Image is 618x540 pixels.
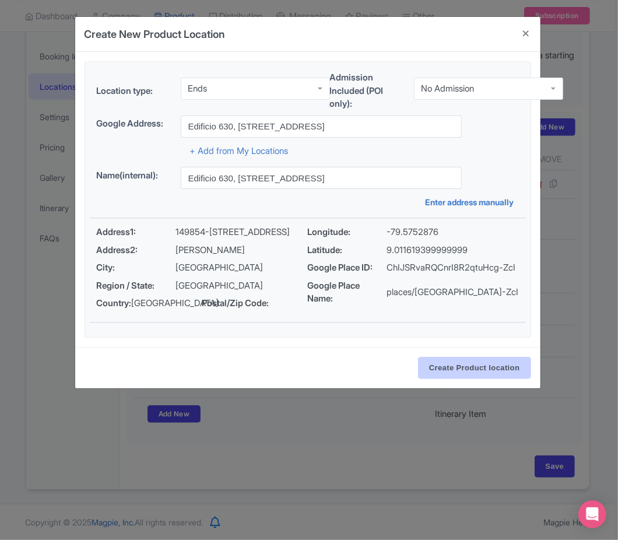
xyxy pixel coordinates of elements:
[426,196,519,208] a: Enter address manually
[418,357,531,379] input: Create Product location
[97,244,176,257] span: Address2:
[202,297,282,310] span: Postal/Zip Code:
[132,297,219,310] p: [GEOGRAPHIC_DATA]
[308,279,387,306] span: Google Place Name:
[330,71,405,111] label: Admission Included (POI only):
[387,261,516,275] p: ChIJSRvaRQCnrI8R2qtuHcg-ZcI
[176,226,290,239] p: 149854-[STREET_ADDRESS]
[387,244,468,257] p: 9.011619399999999
[85,26,225,42] h4: Create New Product Location
[176,244,245,257] p: [PERSON_NAME]
[181,115,462,138] input: Search address
[308,226,387,239] span: Longitude:
[188,83,208,94] div: Ends
[97,226,176,239] span: Address1:
[97,297,132,310] span: Country:
[578,500,606,528] div: Open Intercom Messenger
[308,244,387,257] span: Latitude:
[422,83,475,94] div: No Admission
[190,145,289,156] a: + Add from My Locations
[308,261,387,275] span: Google Place ID:
[387,286,519,299] p: places/[GEOGRAPHIC_DATA]-ZcI
[97,117,171,131] label: Google Address:
[97,85,171,98] label: Location type:
[97,279,176,293] span: Region / State:
[97,169,171,183] label: Name(internal):
[97,261,176,275] span: City:
[512,17,540,50] button: Close
[176,279,264,293] p: [GEOGRAPHIC_DATA]
[387,226,439,239] p: -79.5752876
[176,261,264,275] p: [GEOGRAPHIC_DATA]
